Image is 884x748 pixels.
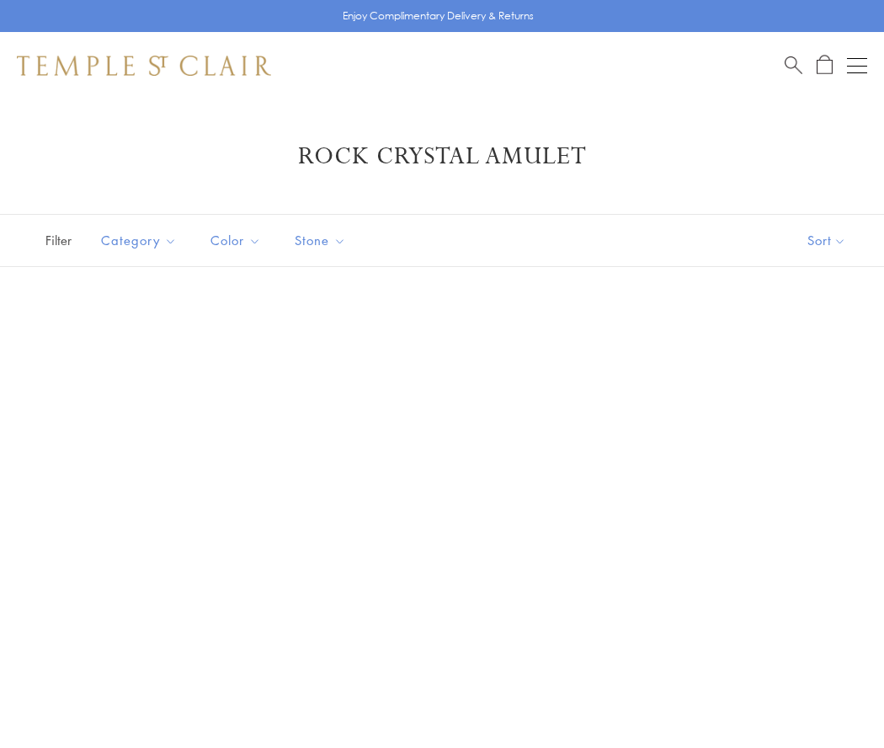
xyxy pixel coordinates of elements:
[88,222,189,259] button: Category
[785,55,802,76] a: Search
[202,230,274,251] span: Color
[282,222,359,259] button: Stone
[343,8,534,24] p: Enjoy Complimentary Delivery & Returns
[847,56,867,76] button: Open navigation
[93,230,189,251] span: Category
[198,222,274,259] button: Color
[17,56,271,76] img: Temple St. Clair
[286,230,359,251] span: Stone
[42,142,842,172] h1: Rock Crystal Amulet
[770,215,884,266] button: Show sort by
[817,55,833,76] a: Open Shopping Bag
